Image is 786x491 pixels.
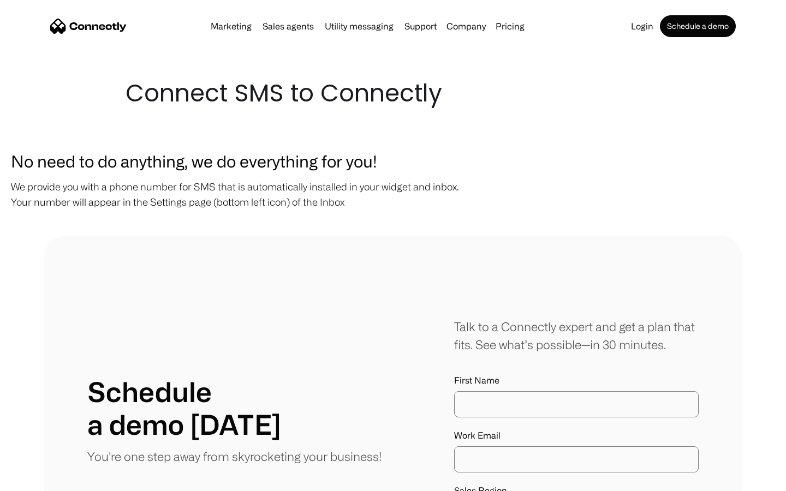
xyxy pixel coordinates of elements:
a: Schedule a demo [660,15,736,37]
h1: Schedule a demo [DATE] [87,375,281,441]
a: home [50,18,127,34]
h3: No need to do anything, we do everything for you! [11,148,775,173]
a: Utility messaging [320,22,398,31]
h1: Connect SMS to Connectly [126,76,660,110]
a: Pricing [491,22,529,31]
a: Marketing [206,22,256,31]
div: Company [443,19,489,34]
label: First Name [454,375,699,386]
div: Company [446,19,486,34]
p: ‍ [11,215,775,230]
ul: Language list [22,472,65,487]
aside: Language selected: English [11,472,65,487]
a: Sales agents [258,22,318,31]
p: We provide you with a phone number for SMS that is automatically installed in your widget and inb... [11,179,775,209]
div: Talk to a Connectly expert and get a plan that fits. See what’s possible—in 30 minutes. [454,318,699,354]
label: Work Email [454,430,699,441]
a: Login [627,22,658,31]
a: Support [400,22,441,31]
p: You're one step away from skyrocketing your business! [87,447,382,465]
